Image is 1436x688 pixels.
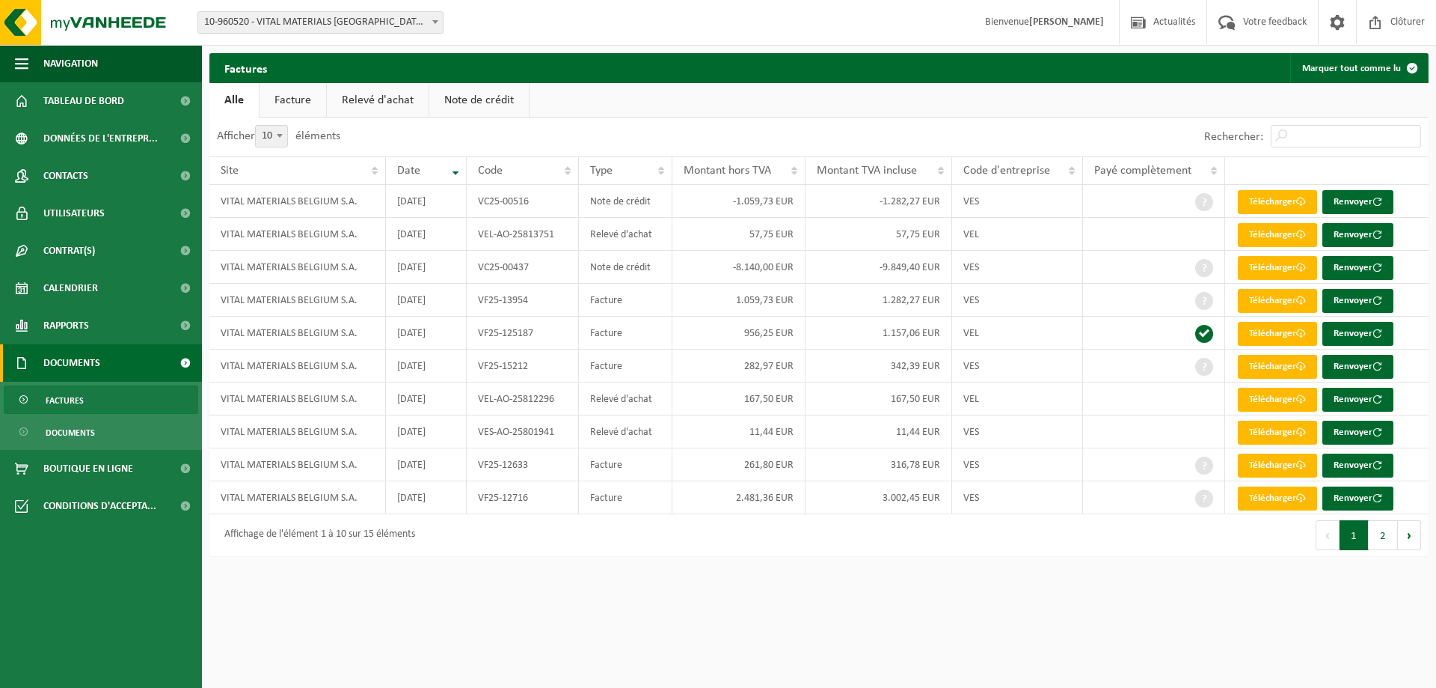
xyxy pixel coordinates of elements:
button: Renvoyer [1322,388,1393,412]
a: Télécharger [1238,322,1317,346]
span: Navigation [43,45,98,82]
span: Code d'entreprise [963,165,1050,177]
td: [DATE] [386,185,467,218]
td: VITAL MATERIALS BELGIUM S.A. [209,185,386,218]
a: Alle [209,83,259,118]
a: Documents [4,418,198,446]
span: Type [590,165,613,177]
td: 57,75 EUR [806,218,952,251]
a: Facture [260,83,326,118]
button: Renvoyer [1322,190,1393,214]
span: 10-960520 - VITAL MATERIALS BELGIUM S.A. - TILLY [197,11,444,34]
td: VES [952,448,1083,481]
td: 11,44 EUR [672,415,806,448]
td: VC25-00437 [467,251,579,284]
a: Télécharger [1238,256,1317,280]
td: VES-AO-25801941 [467,415,579,448]
td: 1.282,27 EUR [806,284,952,317]
button: Renvoyer [1322,223,1393,247]
span: Documents [46,418,95,447]
span: Calendrier [43,270,98,307]
span: Montant TVA incluse [817,165,917,177]
td: VITAL MATERIALS BELGIUM S.A. [209,284,386,317]
td: VF25-12716 [467,481,579,514]
button: Renvoyer [1322,355,1393,379]
a: Relevé d'achat [327,83,429,118]
td: [DATE] [386,218,467,251]
span: Contrat(s) [43,232,95,270]
td: 167,50 EUR [806,383,952,415]
td: Facture [579,448,673,481]
td: VF25-13954 [467,284,579,317]
td: 261,80 EUR [672,448,806,481]
span: 10-960520 - VITAL MATERIALS BELGIUM S.A. - TILLY [198,12,443,33]
span: Payé complètement [1094,165,1191,177]
td: VEL-AO-25813751 [467,218,579,251]
td: -1.282,27 EUR [806,185,952,218]
button: Renvoyer [1322,256,1393,280]
a: Télécharger [1238,421,1317,445]
button: Marquer tout comme lu [1290,53,1427,83]
a: Factures [4,386,198,414]
td: VITAL MATERIALS BELGIUM S.A. [209,383,386,415]
td: Facture [579,481,673,514]
span: Contacts [43,157,88,195]
td: VEL [952,218,1083,251]
span: Utilisateurs [43,195,105,232]
td: Relevé d'achat [579,383,673,415]
td: VITAL MATERIALS BELGIUM S.A. [209,415,386,448]
span: Tableau de bord [43,82,124,120]
td: 342,39 EUR [806,350,952,383]
td: 167,50 EUR [672,383,806,415]
td: VEL [952,383,1083,415]
span: 10 [255,125,288,147]
td: Facture [579,350,673,383]
label: Afficher éléments [217,130,340,142]
a: Télécharger [1238,223,1317,247]
button: 1 [1340,520,1369,550]
td: VITAL MATERIALS BELGIUM S.A. [209,448,386,481]
td: VITAL MATERIALS BELGIUM S.A. [209,350,386,383]
span: Données de l'entrepr... [43,120,158,157]
td: VF25-12633 [467,448,579,481]
button: Renvoyer [1322,454,1393,478]
td: [DATE] [386,415,467,448]
td: 1.157,06 EUR [806,317,952,350]
span: Factures [46,386,84,415]
button: Renvoyer [1322,421,1393,445]
a: Télécharger [1238,190,1317,214]
button: Renvoyer [1322,322,1393,346]
td: Facture [579,284,673,317]
td: VITAL MATERIALS BELGIUM S.A. [209,317,386,350]
span: 10 [256,126,287,147]
td: 2.481,36 EUR [672,481,806,514]
button: Next [1398,520,1421,550]
td: [DATE] [386,251,467,284]
td: 3.002,45 EUR [806,481,952,514]
td: VES [952,350,1083,383]
strong: [PERSON_NAME] [1029,16,1104,28]
td: -9.849,40 EUR [806,251,952,284]
td: [DATE] [386,317,467,350]
span: Site [221,165,239,177]
td: 1.059,73 EUR [672,284,806,317]
td: Note de crédit [579,251,673,284]
td: VITAL MATERIALS BELGIUM S.A. [209,481,386,514]
td: -1.059,73 EUR [672,185,806,218]
td: Facture [579,317,673,350]
td: VES [952,185,1083,218]
td: VES [952,415,1083,448]
td: [DATE] [386,350,467,383]
iframe: chat widget [7,655,250,688]
span: Code [478,165,503,177]
span: Documents [43,344,100,382]
td: VES [952,251,1083,284]
td: VF25-125187 [467,317,579,350]
h2: Factures [209,53,282,82]
button: Renvoyer [1322,487,1393,511]
td: Note de crédit [579,185,673,218]
td: 282,97 EUR [672,350,806,383]
td: [DATE] [386,448,467,481]
span: Rapports [43,307,89,344]
td: 11,44 EUR [806,415,952,448]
